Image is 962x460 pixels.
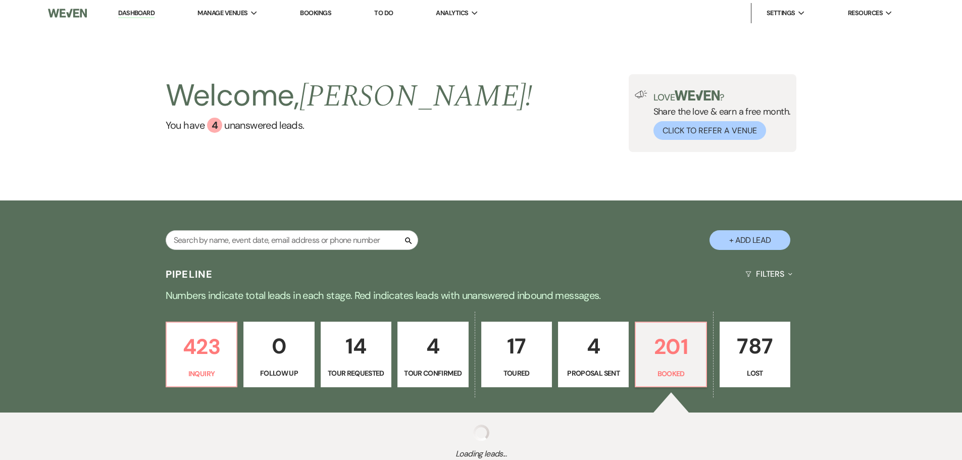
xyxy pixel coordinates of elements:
[166,267,213,281] h3: Pipeline
[720,322,790,387] a: 787Lost
[207,118,222,133] div: 4
[173,330,230,364] p: 423
[118,9,155,18] a: Dashboard
[488,368,545,379] p: Toured
[48,448,914,460] span: Loading leads...
[558,322,629,387] a: 4Proposal Sent
[675,90,720,100] img: weven-logo-green.svg
[473,425,489,441] img: loading spinner
[635,90,647,98] img: loud-speaker-illustration.svg
[166,74,533,118] h2: Welcome,
[726,329,784,363] p: 787
[642,368,699,379] p: Booked
[565,368,622,379] p: Proposal Sent
[653,121,766,140] button: Click to Refer a Venue
[166,230,418,250] input: Search by name, event date, email address or phone number
[166,118,533,133] a: You have 4 unanswered leads.
[397,322,468,387] a: 4Tour Confirmed
[488,329,545,363] p: 17
[642,330,699,364] p: 201
[166,322,237,387] a: 423Inquiry
[118,287,845,303] p: Numbers indicate total leads in each stage. Red indicates leads with unanswered inbound messages.
[250,368,308,379] p: Follow Up
[565,329,622,363] p: 4
[404,368,462,379] p: Tour Confirmed
[635,322,706,387] a: 201Booked
[374,9,393,17] a: To Do
[653,90,791,102] p: Love ?
[647,90,791,140] div: Share the love & earn a free month.
[436,8,468,18] span: Analytics
[173,368,230,379] p: Inquiry
[741,261,796,287] button: Filters
[404,329,462,363] p: 4
[197,8,247,18] span: Manage Venues
[243,322,314,387] a: 0Follow Up
[321,322,391,387] a: 14Tour Requested
[848,8,883,18] span: Resources
[250,329,308,363] p: 0
[299,73,533,120] span: [PERSON_NAME] !
[726,368,784,379] p: Lost
[767,8,795,18] span: Settings
[300,9,331,17] a: Bookings
[48,3,86,24] img: Weven Logo
[327,329,385,363] p: 14
[327,368,385,379] p: Tour Requested
[710,230,790,250] button: + Add Lead
[481,322,552,387] a: 17Toured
